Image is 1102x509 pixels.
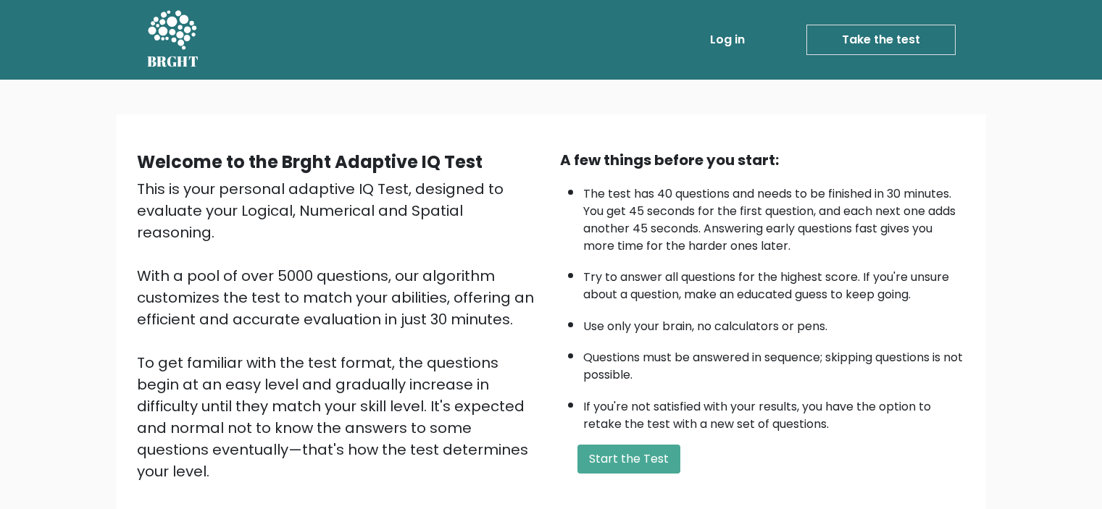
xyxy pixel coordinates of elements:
a: BRGHT [147,6,199,74]
a: Take the test [806,25,956,55]
button: Start the Test [577,445,680,474]
li: The test has 40 questions and needs to be finished in 30 minutes. You get 45 seconds for the firs... [583,178,966,255]
h5: BRGHT [147,53,199,70]
li: If you're not satisfied with your results, you have the option to retake the test with a new set ... [583,391,966,433]
li: Use only your brain, no calculators or pens. [583,311,966,335]
b: Welcome to the Brght Adaptive IQ Test [137,150,483,174]
a: Log in [704,25,751,54]
li: Questions must be answered in sequence; skipping questions is not possible. [583,342,966,384]
div: A few things before you start: [560,149,966,171]
li: Try to answer all questions for the highest score. If you're unsure about a question, make an edu... [583,261,966,303]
